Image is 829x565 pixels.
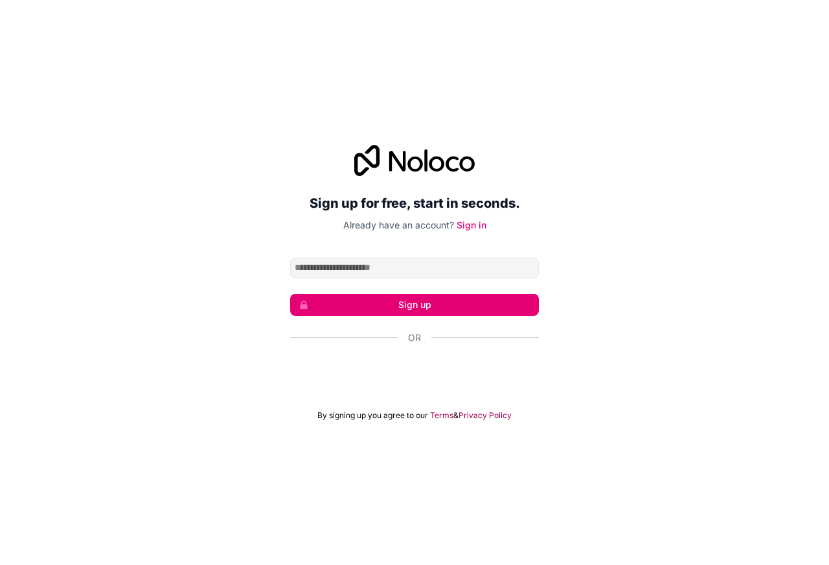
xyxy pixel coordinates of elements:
[317,410,428,421] span: By signing up you agree to our
[343,219,454,230] span: Already have an account?
[408,331,421,344] span: Or
[453,410,459,421] span: &
[290,192,539,215] h2: Sign up for free, start in seconds.
[290,258,539,278] input: Email address
[290,294,539,316] button: Sign up
[459,410,512,421] a: Privacy Policy
[457,219,486,230] a: Sign in
[284,359,545,387] iframe: Sign in with Google Button
[430,410,453,421] a: Terms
